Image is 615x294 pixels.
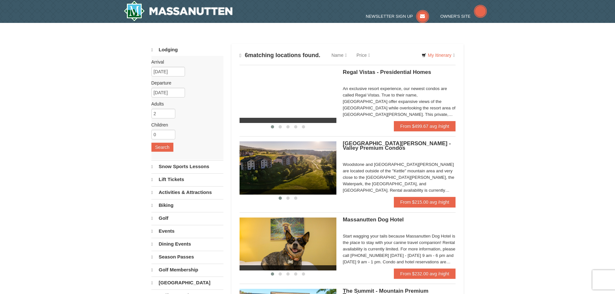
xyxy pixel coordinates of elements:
[151,101,219,107] label: Adults
[124,1,233,21] a: Massanutten Resort
[151,264,223,276] a: Golf Membership
[343,161,456,194] div: Woodstone and [GEOGRAPHIC_DATA][PERSON_NAME] are located outside of the "Kettle" mountain area an...
[343,69,431,75] span: Regal Vistas - Presidential Homes
[151,212,223,224] a: Golf
[394,197,456,207] a: From $215.00 avg /night
[343,233,456,265] div: Start wagging your tails because Massanutten Dog Hotel is the place to stay with your canine trav...
[343,217,404,223] span: Massanutten Dog Hotel
[394,269,456,279] a: From $232.00 avg /night
[151,186,223,198] a: Activities & Attractions
[366,14,429,19] a: Newsletter Sign Up
[151,160,223,173] a: Snow Sports Lessons
[245,52,248,58] span: 6
[417,50,459,60] a: My Itinerary
[343,86,456,118] div: An exclusive resort experience, our newest condos are called Regal Vistas. True to their name, [G...
[366,14,413,19] span: Newsletter Sign Up
[440,14,471,19] span: Owner's Site
[151,80,219,86] label: Departure
[151,225,223,237] a: Events
[240,52,321,59] h4: matching locations found.
[151,277,223,289] a: [GEOGRAPHIC_DATA]
[394,121,456,131] a: From $499.67 avg /night
[124,1,233,21] img: Massanutten Resort Logo
[151,199,223,211] a: Biking
[151,122,219,128] label: Children
[151,238,223,250] a: Dining Events
[343,140,451,151] span: [GEOGRAPHIC_DATA][PERSON_NAME] - Valley Premium Condos
[151,143,173,152] button: Search
[151,173,223,186] a: Lift Tickets
[327,49,352,62] a: Name
[151,59,219,65] label: Arrival
[151,251,223,263] a: Season Passes
[151,44,223,56] a: Lodging
[352,49,375,62] a: Price
[440,14,487,19] a: Owner's Site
